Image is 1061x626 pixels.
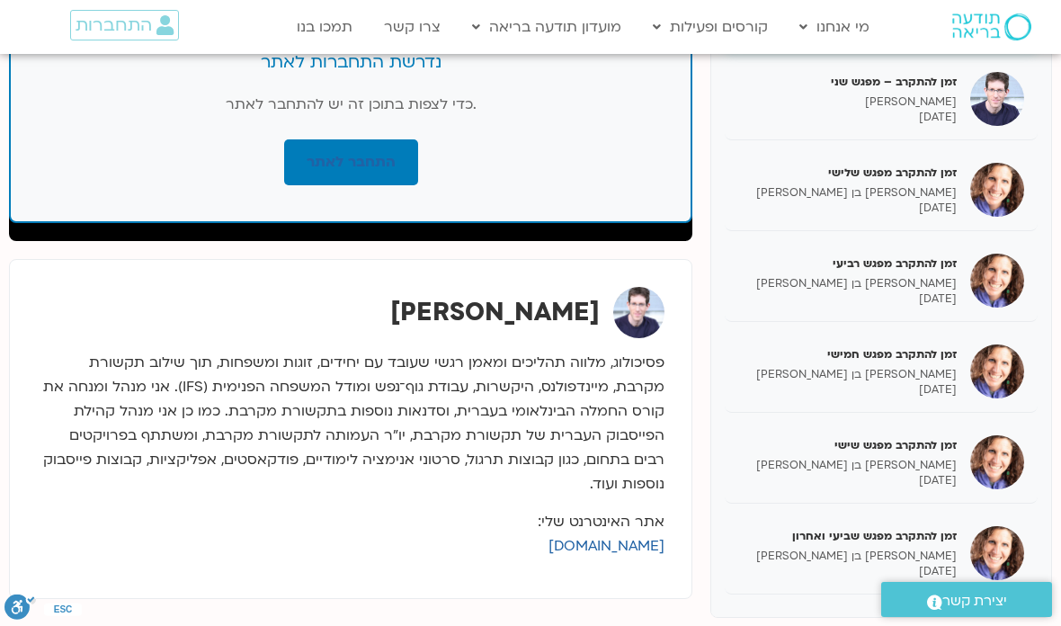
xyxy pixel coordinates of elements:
[970,435,1024,489] img: זמן להתקרב מפגש שישי
[463,10,630,44] a: מועדון תודעה בריאה
[644,10,777,44] a: קורסים ופעילות
[738,291,957,307] p: [DATE]
[738,201,957,216] p: [DATE]
[375,10,450,44] a: צרו קשר
[970,526,1024,580] img: זמן להתקרב מפגש שביעי ואחרון
[738,458,957,473] p: [PERSON_NAME] בן [PERSON_NAME]
[970,344,1024,398] img: זמן להתקרב מפגש חמישי
[738,276,957,291] p: [PERSON_NAME] בן [PERSON_NAME]
[288,10,361,44] a: תמכו בנו
[738,110,957,125] p: [DATE]
[738,473,957,488] p: [DATE]
[942,589,1007,613] span: יצירת קשר
[738,382,957,398] p: [DATE]
[70,10,179,40] a: התחברות
[76,15,152,35] span: התחברות
[738,165,957,181] h5: זמן להתקרב מפגש שלישי
[738,367,957,382] p: [PERSON_NAME] בן [PERSON_NAME]
[738,528,957,544] h5: זמן להתקרב מפגש שביעי ואחרון
[47,51,655,75] h3: נדרשת התחברות לאתר
[738,255,957,272] h5: זמן להתקרב מפגש רביעי
[970,72,1024,126] img: זמן להתקרב – מפגש שני
[738,94,957,110] p: [PERSON_NAME]
[881,582,1052,617] a: יצירת קשר
[970,163,1024,217] img: זמן להתקרב מפגש שלישי
[738,437,957,453] h5: זמן להתקרב מפגש שישי
[37,351,664,496] p: פסיכולוג, מלווה תהליכים ומאמן רגשי שעובד עם יחידים, זוגות ומשפחות, תוך שילוב תקשורת מקרבת, מיינדפ...
[390,295,600,329] strong: [PERSON_NAME]
[47,93,655,117] p: כדי לצפות בתוכן זה יש להתחבר לאתר.
[548,536,664,556] a: [DOMAIN_NAME]
[613,287,664,338] img: ערן טייכר
[738,74,957,90] h5: זמן להתקרב – מפגש שני
[790,10,878,44] a: מי אנחנו
[952,13,1031,40] img: תודעה בריאה
[738,185,957,201] p: [PERSON_NAME] בן [PERSON_NAME]
[738,346,957,362] h5: זמן להתקרב מפגש חמישי
[37,510,664,559] p: אתר האינטרנט שלי:
[284,139,418,185] a: התחבר לאתר
[970,254,1024,308] img: זמן להתקרב מפגש רביעי
[738,549,957,564] p: [PERSON_NAME] בן [PERSON_NAME]
[738,564,957,579] p: [DATE]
